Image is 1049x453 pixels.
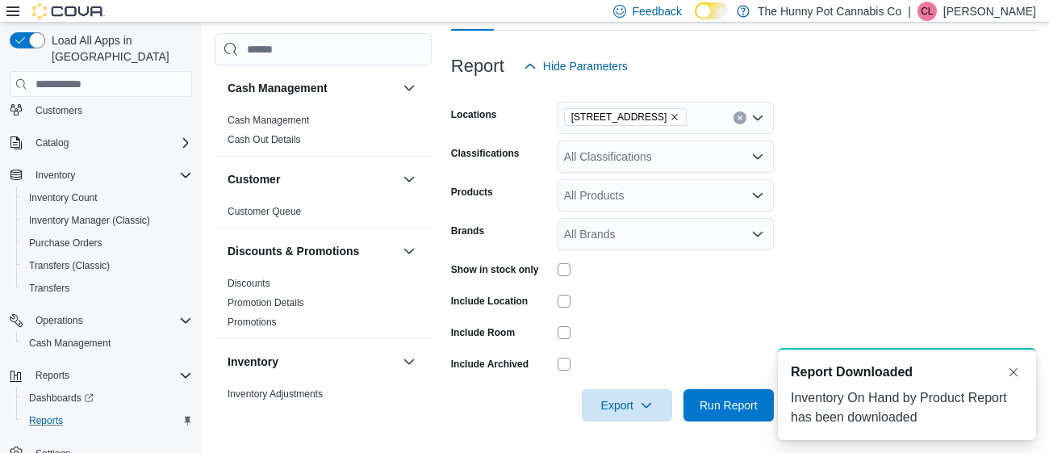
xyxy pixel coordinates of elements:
[228,317,277,328] a: Promotions
[228,115,309,126] a: Cash Management
[23,211,157,230] a: Inventory Manager (Classic)
[683,389,774,422] button: Run Report
[733,111,746,124] button: Clear input
[23,188,192,208] span: Inventory Count
[16,332,199,354] button: Cash Management
[23,333,117,353] a: Cash Management
[29,166,192,185] span: Inventory
[695,19,696,20] span: Dark Mode
[228,316,277,329] span: Promotions
[451,186,493,199] label: Products
[451,224,484,237] label: Brands
[751,111,764,124] button: Open list of options
[23,256,192,275] span: Transfers (Classic)
[3,309,199,332] button: Operations
[3,132,199,154] button: Catalog
[23,388,192,408] span: Dashboards
[228,171,280,187] h3: Customer
[16,209,199,232] button: Inventory Manager (Classic)
[228,205,301,218] span: Customer Queue
[16,277,199,300] button: Transfers
[23,256,116,275] a: Transfers (Classic)
[29,191,98,204] span: Inventory Count
[29,101,89,120] a: Customers
[29,392,94,405] span: Dashboards
[23,333,192,353] span: Cash Management
[23,233,192,253] span: Purchase Orders
[29,214,150,227] span: Inventory Manager (Classic)
[591,389,662,422] span: Export
[543,58,628,74] span: Hide Parameters
[29,133,192,153] span: Catalog
[451,147,520,160] label: Classifications
[3,164,199,187] button: Inventory
[751,189,764,202] button: Open list of options
[16,232,199,254] button: Purchase Orders
[228,277,270,290] span: Discounts
[1004,363,1023,382] button: Dismiss toast
[228,134,301,145] a: Cash Out Details
[670,112,679,122] button: Remove 495 Welland Ave from selection in this group
[582,389,672,422] button: Export
[3,364,199,387] button: Reports
[228,388,323,401] span: Inventory Adjustments
[23,388,100,408] a: Dashboards
[228,243,359,259] h3: Discounts & Promotions
[228,354,396,370] button: Inventory
[228,80,396,96] button: Cash Management
[451,57,504,76] h3: Report
[36,169,75,182] span: Inventory
[695,2,729,19] input: Dark Mode
[29,311,192,330] span: Operations
[29,99,192,120] span: Customers
[451,263,539,276] label: Show in stock only
[29,366,192,385] span: Reports
[29,414,63,427] span: Reports
[908,2,911,21] p: |
[564,108,687,126] span: 495 Welland Ave
[23,233,109,253] a: Purchase Orders
[29,366,76,385] button: Reports
[29,133,75,153] button: Catalog
[399,78,419,98] button: Cash Management
[791,363,913,382] span: Report Downloaded
[228,133,301,146] span: Cash Out Details
[23,279,76,298] a: Transfers
[23,411,192,430] span: Reports
[16,409,199,432] button: Reports
[3,98,199,121] button: Customers
[228,114,309,127] span: Cash Management
[29,282,69,295] span: Transfers
[215,111,432,156] div: Cash Management
[921,2,933,21] span: CL
[758,2,901,21] p: The Hunny Pot Cannabis Co
[751,228,764,241] button: Open list of options
[791,388,1023,427] div: Inventory On Hand by Product Report has been downloaded
[228,171,396,187] button: Customer
[23,279,192,298] span: Transfers
[23,211,192,230] span: Inventory Manager (Classic)
[16,387,199,409] a: Dashboards
[228,80,328,96] h3: Cash Management
[228,296,304,309] span: Promotion Details
[451,326,515,339] label: Include Room
[228,206,301,217] a: Customer Queue
[228,297,304,308] a: Promotion Details
[215,274,432,338] div: Discounts & Promotions
[633,3,682,19] span: Feedback
[36,136,69,149] span: Catalog
[215,202,432,228] div: Customer
[16,254,199,277] button: Transfers (Classic)
[36,104,82,117] span: Customers
[451,108,497,121] label: Locations
[917,2,937,21] div: Carla Larose
[228,243,396,259] button: Discounts & Promotions
[700,397,758,413] span: Run Report
[399,352,419,371] button: Inventory
[32,3,105,19] img: Cova
[29,166,81,185] button: Inventory
[16,187,199,209] button: Inventory Count
[228,354,278,370] h3: Inventory
[791,363,1023,382] div: Notification
[29,237,102,250] span: Purchase Orders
